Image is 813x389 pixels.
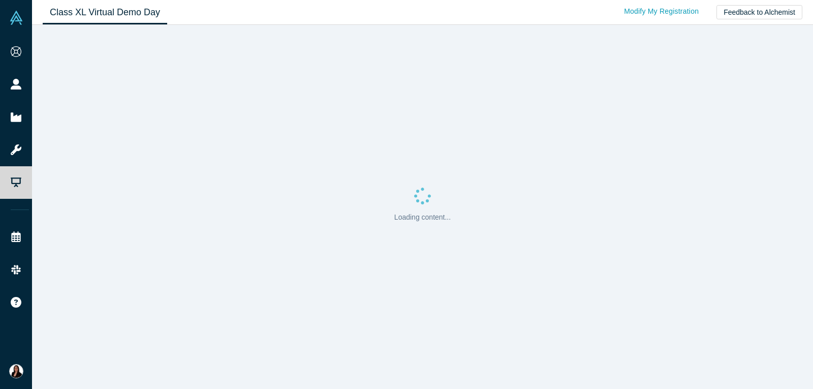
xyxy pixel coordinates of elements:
a: Class XL Virtual Demo Day [43,1,167,24]
img: Patricia Columbus-Powers's Account [9,364,23,378]
a: Modify My Registration [613,3,709,20]
img: Alchemist Vault Logo [9,11,23,25]
button: Feedback to Alchemist [716,5,802,19]
p: Loading content... [394,212,451,223]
